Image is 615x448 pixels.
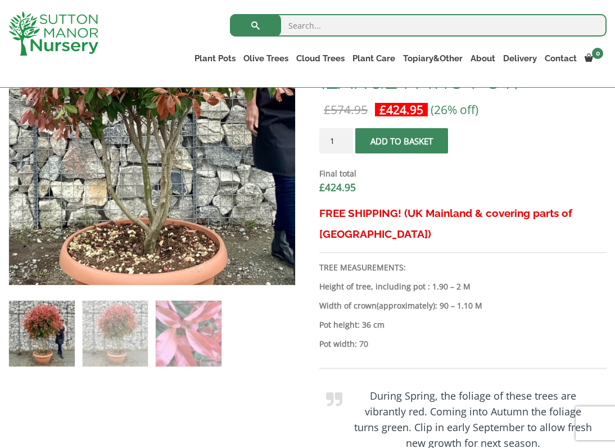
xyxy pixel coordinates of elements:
[431,102,478,117] span: (26% off)
[467,51,499,66] a: About
[319,203,607,245] h3: FREE SHIPPING! (UK Mainland & covering parts of [GEOGRAPHIC_DATA])
[319,128,353,153] input: Product quantity
[377,300,435,311] b: (approximately)
[349,51,399,66] a: Plant Care
[324,102,368,117] bdi: 574.95
[319,180,356,194] bdi: 424.95
[292,51,349,66] a: Cloud Trees
[541,51,581,66] a: Contact
[324,102,331,117] span: £
[379,102,423,117] bdi: 424.95
[319,319,385,330] strong: Pot height: 36 cm
[319,180,325,194] span: £
[8,11,98,56] img: logo
[592,48,603,59] span: 0
[83,301,148,366] img: Photinia Red Robin Floating Cloud Tree 1.90 - 2 M (LARGE PATIO POT) - Image 2
[239,51,292,66] a: Olive Trees
[319,338,368,349] strong: Pot width: 70
[355,128,448,153] button: Add to basket
[191,51,239,66] a: Plant Pots
[399,51,467,66] a: Topiary&Other
[499,51,541,66] a: Delivery
[319,281,471,292] b: Height of tree, including pot : 1.90 – 2 M
[9,301,75,366] img: Photinia Red Robin Floating Cloud Tree 1.90 - 2 M (LARGE PATIO POT)
[581,51,607,66] a: 0
[319,167,607,180] dt: Final total
[319,300,482,311] strong: Width of crown : 90 – 1.10 M
[379,102,386,117] span: £
[319,262,406,273] strong: TREE MEASUREMENTS:
[230,14,607,37] input: Search...
[156,301,221,366] img: Photinia Red Robin Floating Cloud Tree 1.90 - 2 M (LARGE PATIO POT) - Image 3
